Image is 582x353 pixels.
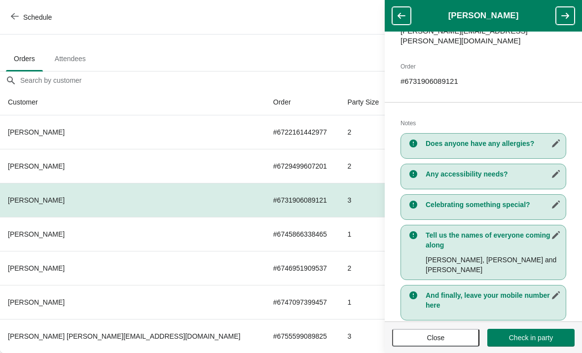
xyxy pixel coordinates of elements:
[8,298,65,306] span: [PERSON_NAME]
[339,217,390,251] td: 1
[392,329,479,347] button: Close
[6,50,43,68] span: Orders
[426,169,561,179] h3: Any accessibility needs?
[339,251,390,285] td: 2
[427,334,445,342] span: Close
[509,334,553,342] span: Check in party
[20,71,582,89] input: Search by customer
[265,319,340,353] td: # 6755599089825
[339,115,390,149] td: 2
[8,128,65,136] span: [PERSON_NAME]
[265,149,340,183] td: # 6729499607201
[339,183,390,217] td: 3
[426,230,561,250] h3: Tell us the names of everyone coming along
[8,264,65,272] span: [PERSON_NAME]
[265,251,340,285] td: # 6746951909537
[339,285,390,319] td: 1
[400,62,566,71] h2: Order
[47,50,94,68] span: Attendees
[426,139,561,148] h3: Does anyone have any allergies?
[5,8,60,26] button: Schedule
[426,255,561,275] p: [PERSON_NAME], [PERSON_NAME] and [PERSON_NAME]
[339,149,390,183] td: 2
[8,196,65,204] span: [PERSON_NAME]
[265,217,340,251] td: # 6745866338465
[400,118,566,128] h2: Notes
[339,319,390,353] td: 3
[411,11,556,21] h1: [PERSON_NAME]
[426,290,561,310] h3: And finally, leave your mobile number here
[400,76,566,86] p: # 6731906089121
[426,200,561,210] h3: Celebrating something special?
[265,285,340,319] td: # 6747097399457
[487,329,575,347] button: Check in party
[265,183,340,217] td: # 6731906089121
[265,115,340,149] td: # 6722161442977
[339,89,390,115] th: Party Size
[8,162,65,170] span: [PERSON_NAME]
[400,26,566,46] p: [PERSON_NAME][EMAIL_ADDRESS][PERSON_NAME][DOMAIN_NAME]
[23,13,52,21] span: Schedule
[8,332,240,340] span: [PERSON_NAME] [PERSON_NAME][EMAIL_ADDRESS][DOMAIN_NAME]
[265,89,340,115] th: Order
[8,230,65,238] span: [PERSON_NAME]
